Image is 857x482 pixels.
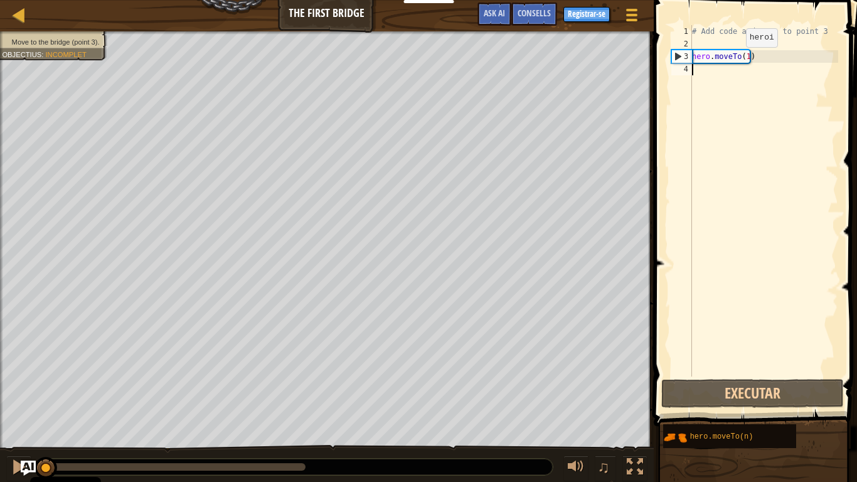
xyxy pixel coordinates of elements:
[661,379,844,408] button: Executar
[45,50,86,58] span: Incomplet
[690,432,753,441] span: hero.moveTo(n)
[671,25,692,38] div: 1
[21,461,36,476] button: Ask AI
[616,3,647,32] button: Mostrar menú del joc
[750,33,774,42] code: heroi
[663,426,687,449] img: portrait.png
[12,38,100,46] span: Move to the bridge (point 3).
[563,7,610,22] button: Registrar-se
[671,63,692,75] div: 4
[563,456,588,481] button: Ajustar volum
[2,37,99,47] li: Move to the bridge (point 3).
[518,7,551,19] span: Consells
[41,50,45,58] span: :
[622,456,647,481] button: Toggle fullscreen
[6,456,31,481] button: Ctrl + P: Pause
[477,3,511,26] button: Ask AI
[671,38,692,50] div: 2
[2,50,41,58] span: Objectius
[597,458,610,476] span: ♫
[672,50,692,63] div: 3
[484,7,505,19] span: Ask AI
[595,456,616,481] button: ♫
